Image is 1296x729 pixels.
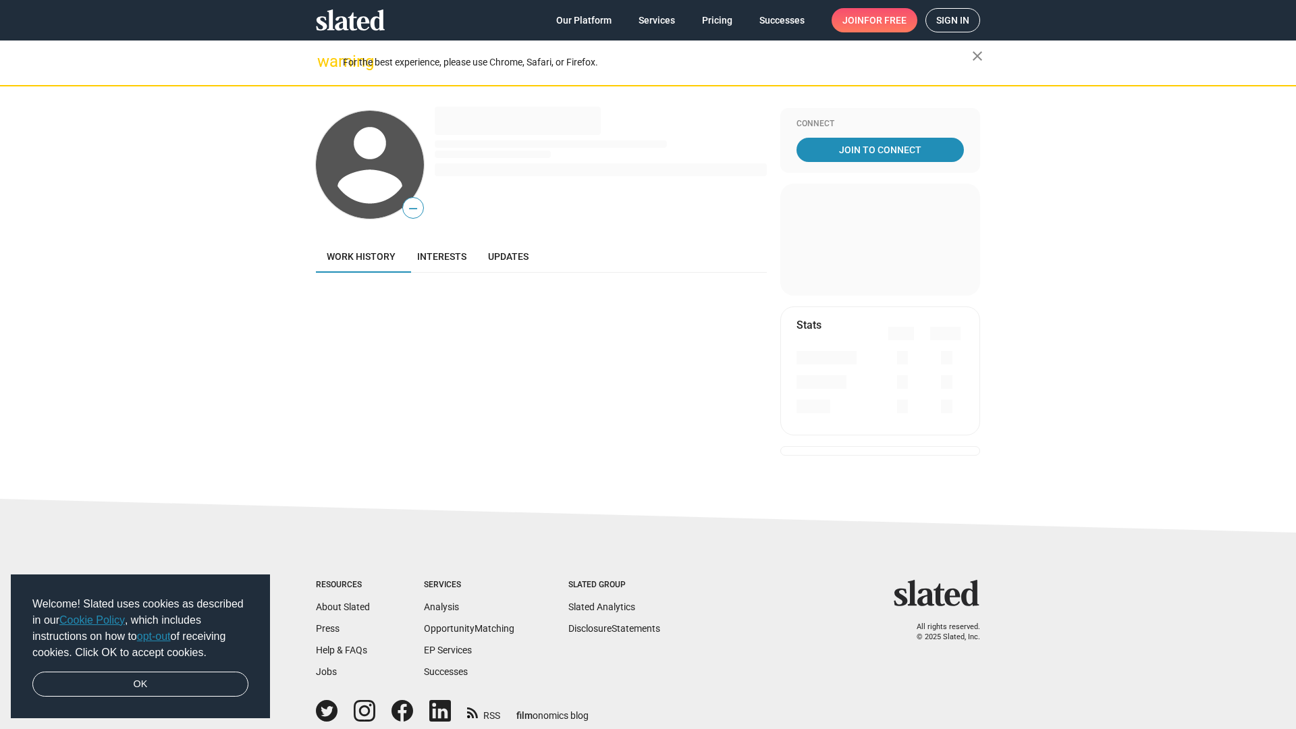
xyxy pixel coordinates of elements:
[842,8,907,32] span: Join
[424,580,514,591] div: Services
[343,53,972,72] div: For the best experience, please use Chrome, Safari, or Firefox.
[568,601,635,612] a: Slated Analytics
[488,251,529,262] span: Updates
[467,701,500,722] a: RSS
[969,48,986,64] mat-icon: close
[568,623,660,634] a: DisclosureStatements
[516,699,589,722] a: filmonomics blog
[406,240,477,273] a: Interests
[759,8,805,32] span: Successes
[545,8,622,32] a: Our Platform
[316,240,406,273] a: Work history
[796,119,964,130] div: Connect
[316,623,340,634] a: Press
[568,580,660,591] div: Slated Group
[403,200,423,217] span: —
[424,623,514,634] a: OpportunityMatching
[799,138,961,162] span: Join To Connect
[796,318,821,332] mat-card-title: Stats
[749,8,815,32] a: Successes
[628,8,686,32] a: Services
[691,8,743,32] a: Pricing
[417,251,466,262] span: Interests
[902,622,980,642] p: All rights reserved. © 2025 Slated, Inc.
[316,645,367,655] a: Help & FAQs
[11,574,270,719] div: cookieconsent
[864,8,907,32] span: for free
[316,666,337,677] a: Jobs
[936,9,969,32] span: Sign in
[477,240,539,273] a: Updates
[59,614,125,626] a: Cookie Policy
[32,596,248,661] span: Welcome! Slated uses cookies as described in our , which includes instructions on how to of recei...
[316,601,370,612] a: About Slated
[702,8,732,32] span: Pricing
[796,138,964,162] a: Join To Connect
[317,53,333,70] mat-icon: warning
[32,672,248,697] a: dismiss cookie message
[639,8,675,32] span: Services
[516,710,533,721] span: film
[424,601,459,612] a: Analysis
[316,580,370,591] div: Resources
[327,251,396,262] span: Work history
[424,645,472,655] a: EP Services
[556,8,612,32] span: Our Platform
[424,666,468,677] a: Successes
[137,630,171,642] a: opt-out
[925,8,980,32] a: Sign in
[832,8,917,32] a: Joinfor free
